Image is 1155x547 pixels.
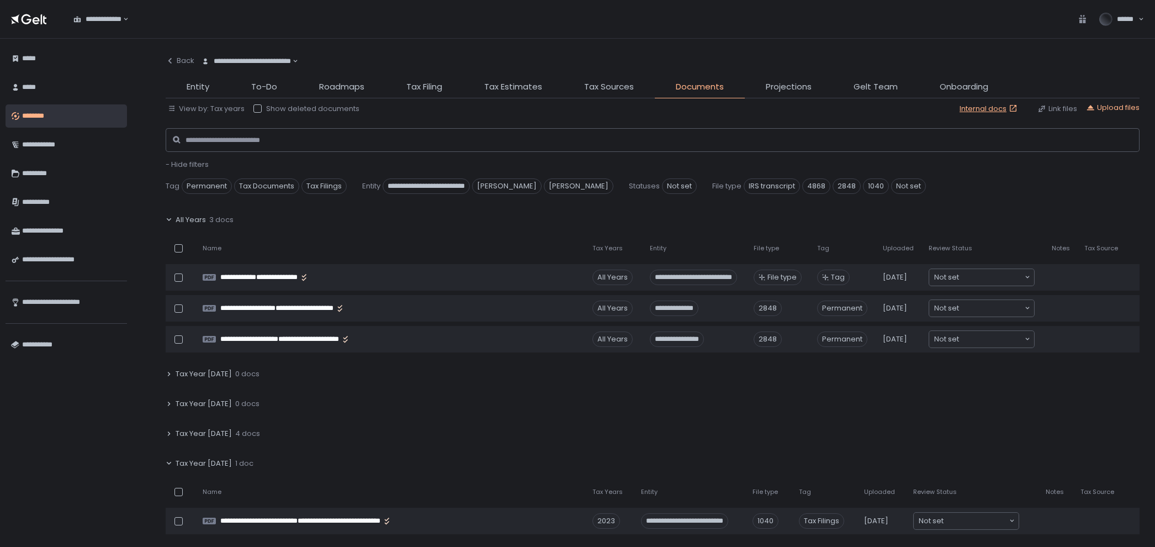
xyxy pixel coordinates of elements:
div: Search for option [194,50,298,73]
div: Search for option [929,300,1034,317]
span: Uploaded [864,488,895,496]
span: All Years [176,215,206,225]
span: Tax Estimates [484,81,542,93]
span: Projections [766,81,812,93]
span: Entity [650,244,666,253]
span: [PERSON_NAME] [472,178,542,194]
div: Search for option [914,513,1019,529]
div: 2848 [754,332,782,347]
span: 1040 [863,178,889,194]
span: Notes [1052,244,1070,253]
input: Search for option [944,516,1008,527]
button: - Hide filters [166,160,209,170]
span: Uploaded [883,244,914,253]
span: Entity [187,81,209,93]
input: Search for option [959,334,1024,345]
span: Tax Source [1084,244,1118,253]
input: Search for option [959,272,1024,283]
button: View by: Tax years [168,104,245,114]
span: [DATE] [864,516,888,526]
span: Tax Year [DATE] [176,429,232,439]
span: Not set [934,334,959,345]
span: Tag [817,244,829,253]
span: Not set [662,178,697,194]
div: 2848 [754,301,782,316]
span: 4 docs [235,429,260,439]
input: Search for option [291,56,292,67]
span: 0 docs [235,369,259,379]
span: Permanent [817,332,867,347]
button: Link files [1037,104,1077,114]
div: All Years [592,270,633,285]
span: Tag [831,272,845,282]
div: 1040 [753,513,778,529]
div: Back [166,56,194,66]
a: Internal docs [960,104,1020,114]
span: To-Do [251,81,277,93]
span: 2848 [833,178,861,194]
span: [PERSON_NAME] [544,178,613,194]
span: IRS transcript [744,178,800,194]
span: File type [767,272,797,282]
span: 0 docs [235,399,259,409]
span: Name [203,244,221,253]
span: Tax Year [DATE] [176,399,232,409]
span: Tax Filings [799,513,844,529]
span: Name [203,488,221,496]
span: Documents [676,81,724,93]
span: Not set [919,516,944,527]
div: All Years [592,332,633,347]
span: Notes [1046,488,1064,496]
div: All Years [592,301,633,316]
span: [DATE] [883,272,907,282]
span: Tax Filing [406,81,442,93]
span: Tax Years [592,244,623,253]
span: Not set [891,178,926,194]
span: Tax Documents [234,178,299,194]
input: Search for option [959,303,1024,314]
span: Entity [641,488,658,496]
span: 4868 [802,178,830,194]
span: - Hide filters [166,159,209,170]
span: Tax Year [DATE] [176,369,232,379]
span: Not set [934,272,959,283]
div: Search for option [929,331,1034,348]
span: Permanent [182,178,232,194]
span: Permanent [817,301,867,316]
span: File type [753,488,778,496]
button: Upload files [1086,103,1140,113]
span: Entity [362,181,380,191]
span: Gelt Team [854,81,898,93]
span: Tax Years [592,488,623,496]
span: Tag [166,181,179,191]
div: Search for option [929,269,1034,286]
span: Review Status [929,244,972,253]
button: Back [166,50,194,72]
div: Search for option [66,8,129,31]
div: 2023 [592,513,620,529]
span: Review Status [913,488,957,496]
span: [DATE] [883,303,907,313]
span: Not set [934,303,959,314]
span: File type [754,244,779,253]
span: Tax Source [1080,488,1114,496]
input: Search for option [121,14,122,25]
span: Roadmaps [319,81,364,93]
span: Tax Sources [584,81,634,93]
span: File type [712,181,741,191]
span: Onboarding [940,81,988,93]
span: Tag [799,488,811,496]
span: 3 docs [209,215,234,225]
span: [DATE] [883,334,907,344]
span: Statuses [629,181,660,191]
span: Tax Year [DATE] [176,459,232,469]
span: 1 doc [235,459,253,469]
span: Tax Filings [301,178,347,194]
